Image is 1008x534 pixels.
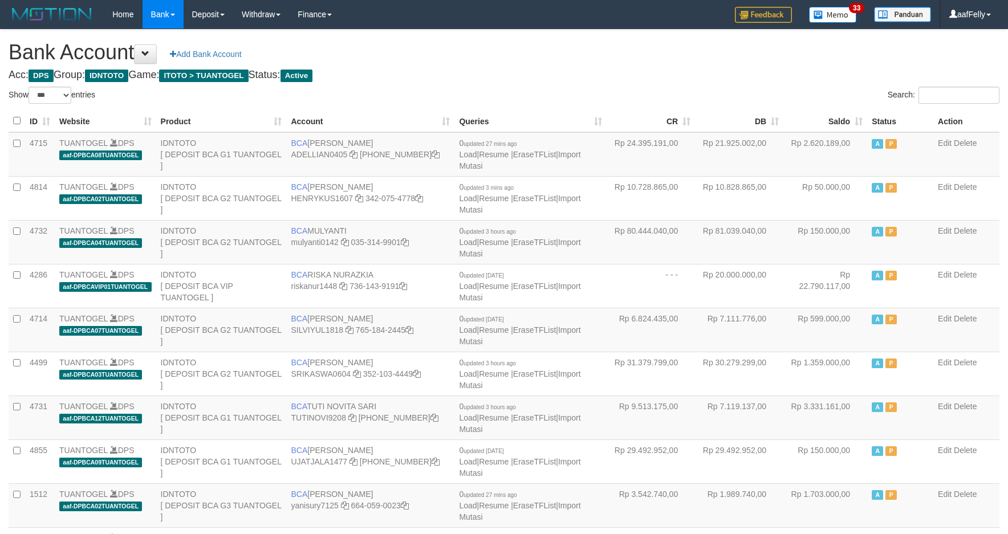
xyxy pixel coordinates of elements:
span: 0 [459,270,503,279]
a: Load [459,282,477,291]
td: 1512 [25,483,55,527]
a: Copy 5665095298 to clipboard [430,413,438,422]
span: 0 [459,182,514,191]
a: Resume [479,457,509,466]
span: 33 [849,3,864,13]
a: Copy UJATJALA1477 to clipboard [349,457,357,466]
a: Delete [954,182,977,191]
a: EraseTFList [513,150,556,159]
td: Rp 50.000,00 [783,176,867,220]
span: 0 [459,226,516,235]
td: DPS [55,132,156,177]
td: Rp 150.000,00 [783,220,867,264]
td: IDNTOTO [ DEPOSIT BCA G2 TUANTOGEL ] [156,352,287,396]
td: Rp 21.925.002,00 [695,132,783,177]
a: Delete [954,490,977,499]
a: Copy ADELLIAN0405 to clipboard [349,150,357,159]
span: Active [872,402,883,412]
a: EraseTFList [513,194,556,203]
a: Copy SILVIYUL1818 to clipboard [346,325,353,335]
a: Import Mutasi [459,150,580,170]
td: Rp 599.000,00 [783,308,867,352]
span: Active [872,271,883,280]
a: Edit [938,270,952,279]
span: updated 3 mins ago [464,185,514,191]
a: Load [459,369,477,378]
td: 4715 [25,132,55,177]
span: 0 [459,490,517,499]
span: BCA [291,402,307,411]
td: 4499 [25,352,55,396]
a: Resume [479,413,509,422]
td: MULYANTI 035-314-9901 [286,220,454,264]
span: 0 [459,358,516,367]
span: aaf-DPBCA02TUANTOGEL [59,194,142,204]
td: 4855 [25,439,55,483]
td: 4731 [25,396,55,439]
td: Rp 150.000,00 [783,439,867,483]
a: TUANTOGEL [59,314,108,323]
td: [PERSON_NAME] 664-059-0023 [286,483,454,527]
a: Copy mulyanti0142 to clipboard [341,238,349,247]
a: TUANTOGEL [59,446,108,455]
a: EraseTFList [513,238,556,247]
a: Copy yanisury7125 to clipboard [341,501,349,510]
a: mulyanti0142 [291,238,338,247]
th: ID: activate to sort column ascending [25,110,55,132]
th: Action [933,110,999,132]
a: yanisury7125 [291,501,338,510]
td: Rp 10.828.865,00 [695,176,783,220]
a: Import Mutasi [459,457,580,478]
a: EraseTFList [513,369,556,378]
td: [PERSON_NAME] 342-075-4778 [286,176,454,220]
td: Rp 22.790.117,00 [783,264,867,308]
a: Copy 5655032115 to clipboard [432,150,440,159]
a: Import Mutasi [459,369,580,390]
span: Paused [885,315,897,324]
th: Account: activate to sort column ascending [286,110,454,132]
a: Resume [479,501,509,510]
td: Rp 20.000.000,00 [695,264,783,308]
span: BCA [291,490,307,499]
td: IDNTOTO [ DEPOSIT BCA G3 TUANTOGEL ] [156,483,287,527]
span: | | | [459,226,580,258]
span: aaf-DPBCA03TUANTOGEL [59,370,142,380]
a: Import Mutasi [459,413,580,434]
td: IDNTOTO [ DEPOSIT BCA G1 TUANTOGEL ] [156,396,287,439]
span: 0 [459,402,516,411]
a: Resume [479,325,509,335]
td: [PERSON_NAME] 765-184-2445 [286,308,454,352]
span: Paused [885,490,897,500]
a: EraseTFList [513,457,556,466]
span: BCA [291,314,307,323]
a: Edit [938,182,952,191]
td: Rp 6.824.435,00 [607,308,695,352]
span: updated [DATE] [464,448,503,454]
img: Feedback.jpg [735,7,792,23]
a: ADELLIAN0405 [291,150,347,159]
span: Active [872,139,883,149]
a: Copy 0353149901 to clipboard [401,238,409,247]
td: DPS [55,396,156,439]
a: TUANTOGEL [59,402,108,411]
span: | | | [459,314,580,346]
span: 0 [459,446,503,455]
td: IDNTOTO [ DEPOSIT BCA G1 TUANTOGEL ] [156,439,287,483]
td: 4814 [25,176,55,220]
th: Status [867,110,933,132]
a: TUANTOGEL [59,270,108,279]
a: Edit [938,490,952,499]
a: Copy SRIKASWA0604 to clipboard [353,369,361,378]
a: Add Bank Account [162,44,249,64]
a: Load [459,325,477,335]
img: MOTION_logo.png [9,6,95,23]
input: Search: [918,87,999,104]
span: Active [281,70,313,82]
a: TUANTOGEL [59,358,108,367]
td: DPS [55,439,156,483]
span: updated 27 mins ago [464,141,517,147]
span: BCA [291,182,307,191]
td: DPS [55,264,156,308]
td: Rp 81.039.040,00 [695,220,783,264]
h1: Bank Account [9,41,999,64]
